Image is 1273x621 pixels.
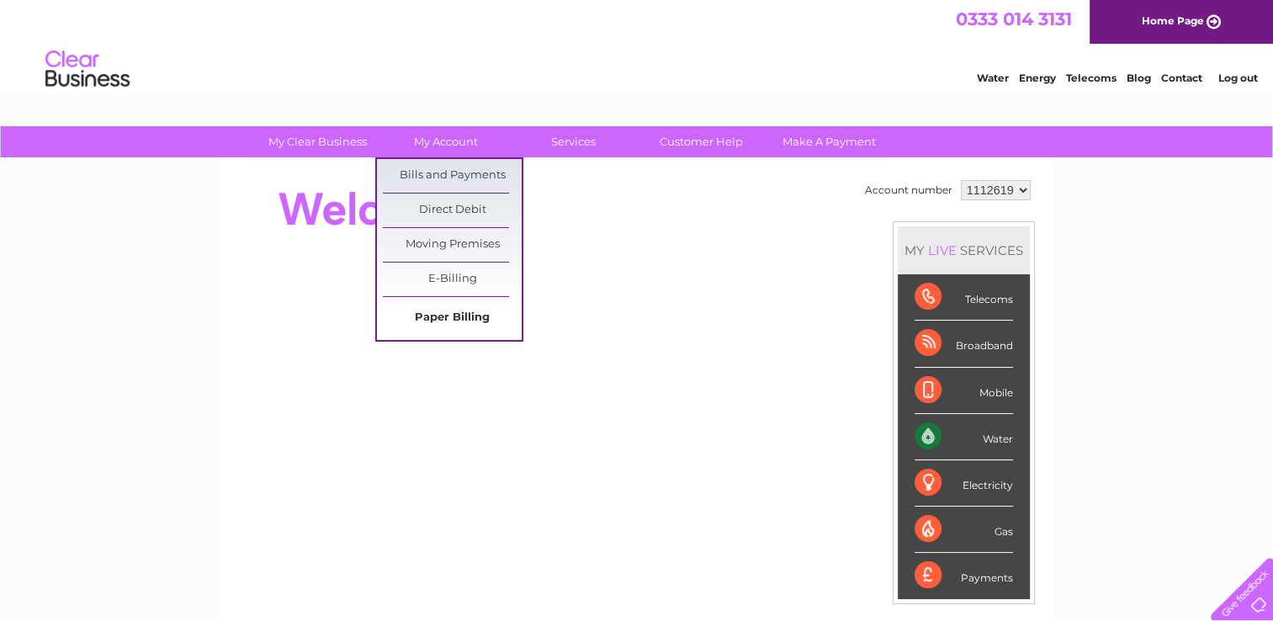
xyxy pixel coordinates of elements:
[376,126,515,157] a: My Account
[760,126,899,157] a: Make A Payment
[915,321,1013,367] div: Broadband
[861,176,957,204] td: Account number
[898,226,1030,274] div: MY SERVICES
[915,368,1013,414] div: Mobile
[632,126,771,157] a: Customer Help
[925,242,960,258] div: LIVE
[915,274,1013,321] div: Telecoms
[915,460,1013,507] div: Electricity
[956,8,1072,29] a: 0333 014 3131
[915,553,1013,598] div: Payments
[915,414,1013,460] div: Water
[1019,72,1056,84] a: Energy
[383,263,522,296] a: E-Billing
[1217,72,1257,84] a: Log out
[1161,72,1202,84] a: Contact
[977,72,1009,84] a: Water
[383,301,522,335] a: Paper Billing
[240,9,1035,82] div: Clear Business is a trading name of Verastar Limited (registered in [GEOGRAPHIC_DATA] No. 3667643...
[1127,72,1151,84] a: Blog
[383,159,522,193] a: Bills and Payments
[1066,72,1117,84] a: Telecoms
[915,507,1013,553] div: Gas
[383,228,522,262] a: Moving Premises
[248,126,387,157] a: My Clear Business
[45,44,130,95] img: logo.png
[383,194,522,227] a: Direct Debit
[504,126,643,157] a: Services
